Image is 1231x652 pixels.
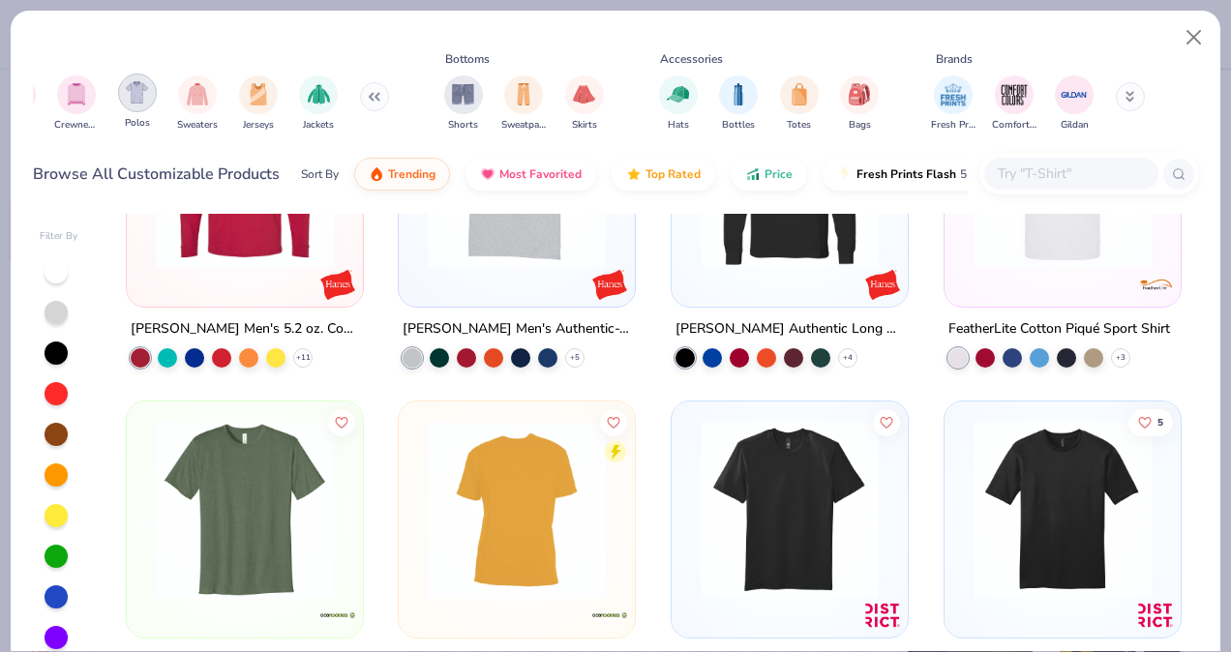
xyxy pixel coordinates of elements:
[54,118,99,133] span: Crewnecks
[40,229,78,244] div: Filter By
[299,75,338,133] button: filter button
[452,83,474,105] img: Shorts Image
[856,166,956,182] span: Fresh Prints Flash
[667,83,689,105] img: Hats Image
[448,118,478,133] span: Shorts
[243,118,274,133] span: Jerseys
[177,118,218,133] span: Sweaters
[691,89,888,267] img: bd81c23a-f993-4e0f-9cab-2fa2350692aa
[996,163,1145,185] input: Try "T-Shirt"
[1176,19,1213,56] button: Close
[118,75,157,133] button: filter button
[572,118,597,133] span: Skirts
[444,75,483,133] button: filter button
[863,264,902,303] img: Hanes logo
[789,83,810,105] img: Totes Image
[465,158,596,191] button: Most Favorited
[992,75,1036,133] button: filter button
[668,118,689,133] span: Hats
[931,75,976,133] button: filter button
[565,75,604,133] button: filter button
[780,75,819,133] div: filter for Totes
[317,264,356,303] img: Hanes logo
[1055,75,1094,133] div: filter for Gildan
[659,75,698,133] button: filter button
[731,158,807,191] button: Price
[444,75,483,133] div: filter for Shorts
[964,421,1161,599] img: d3a8f931-8016-4789-b71b-67710d21d835
[573,83,595,105] img: Skirts Image
[722,118,755,133] span: Bottles
[565,75,604,133] div: filter for Skirts
[646,166,701,182] span: Top Rated
[418,89,615,267] img: d3f5be60-062c-44a9-a43a-dae700a0d77f
[513,83,534,105] img: Sweatpants Image
[303,118,334,133] span: Jackets
[418,421,615,599] img: b76a3e96-3cb7-4215-bbdd-1def5438a78c
[177,75,218,133] div: filter for Sweaters
[1128,409,1173,436] button: Like
[840,75,879,133] button: filter button
[992,75,1036,133] div: filter for Comfort Colors
[843,351,853,363] span: + 4
[948,316,1170,341] div: FeatherLite Cotton Piqué Sport Shirt
[728,83,749,105] img: Bottles Image
[660,50,723,68] div: Accessories
[570,351,580,363] span: + 5
[840,75,879,133] div: filter for Bags
[299,75,338,133] div: filter for Jackets
[54,75,99,133] div: filter for Crewnecks
[1157,418,1163,428] span: 5
[964,89,1161,267] img: 99764e0f-deb3-4764-88b3-b389d043f2cd
[960,163,1032,186] span: 5 day delivery
[295,351,310,363] span: + 11
[931,118,976,133] span: Fresh Prints
[601,409,628,436] button: Like
[1060,80,1089,109] img: Gildan Image
[248,83,269,105] img: Jerseys Image
[873,409,900,436] button: Like
[849,83,870,105] img: Bags Image
[863,596,902,635] img: District logo
[719,75,758,133] div: filter for Bottles
[691,421,888,599] img: e46a2df9-310c-4a16-92e4-f77f5eb5d77f
[765,166,793,182] span: Price
[780,75,819,133] button: filter button
[187,83,209,105] img: Sweaters Image
[1000,80,1029,109] img: Comfort Colors Image
[626,166,642,182] img: TopRated.gif
[54,75,99,133] button: filter button
[403,316,631,341] div: [PERSON_NAME] Men's Authentic-T Pocket T-Shirt
[823,158,1046,191] button: Fresh Prints Flash5 day delivery
[388,166,435,182] span: Trending
[239,75,278,133] div: filter for Jerseys
[354,158,450,191] button: Trending
[501,75,546,133] div: filter for Sweatpants
[1116,351,1126,363] span: + 3
[787,118,811,133] span: Totes
[369,166,384,182] img: trending.gif
[131,316,359,341] div: [PERSON_NAME] Men's 5.2 oz. ComfortSoft® Cotton Long-Sleeve T-Shirt
[676,316,904,341] div: [PERSON_NAME] Authentic Long Sleeve Pocket T-Shirt
[939,80,968,109] img: Fresh Prints Image
[328,409,355,436] button: Like
[1136,596,1175,635] img: District logo
[590,596,629,635] img: Econscious logo
[33,163,280,186] div: Browse All Customizable Products
[1061,118,1089,133] span: Gildan
[837,166,853,182] img: flash.gif
[1055,75,1094,133] button: filter button
[936,50,973,68] div: Brands
[146,421,344,599] img: fb4ee196-9873-4e22-90b0-1875c967f79c
[501,75,546,133] button: filter button
[612,158,715,191] button: Top Rated
[849,118,871,133] span: Bags
[66,83,87,105] img: Crewnecks Image
[480,166,495,182] img: most_fav.gif
[239,75,278,133] button: filter button
[499,166,582,182] span: Most Favorited
[1136,264,1175,303] img: FeatherLite logo
[146,89,344,267] img: 1468ebf6-8205-418a-a9e7-30a2ccd96ed0
[308,83,330,105] img: Jackets Image
[659,75,698,133] div: filter for Hats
